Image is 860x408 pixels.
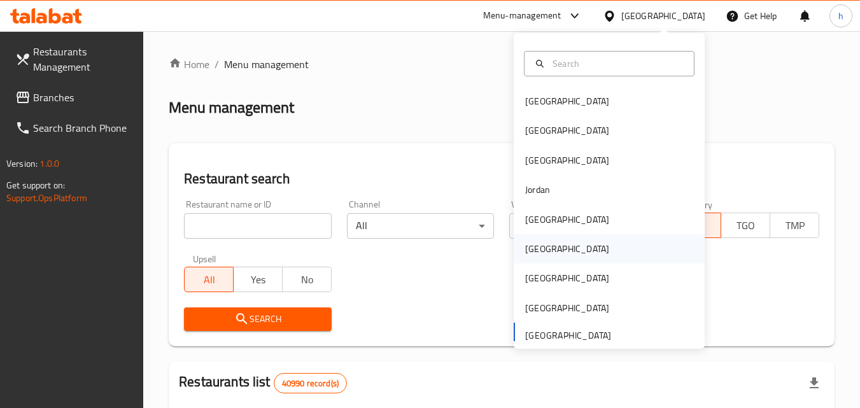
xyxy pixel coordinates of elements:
[224,57,309,72] span: Menu management
[233,267,283,292] button: Yes
[547,57,686,71] input: Search
[6,155,38,172] span: Version:
[525,123,609,137] div: [GEOGRAPHIC_DATA]
[39,155,59,172] span: 1.0.0
[347,213,494,239] div: All
[525,183,550,197] div: Jordan
[621,9,705,23] div: [GEOGRAPHIC_DATA]
[721,213,770,238] button: TGO
[6,190,87,206] a: Support.OpsPlatform
[5,36,144,82] a: Restaurants Management
[169,57,835,72] nav: breadcrumb
[282,267,332,292] button: No
[288,271,327,289] span: No
[509,213,656,239] div: All
[525,153,609,167] div: [GEOGRAPHIC_DATA]
[193,254,216,263] label: Upsell
[179,372,347,393] h2: Restaurants list
[184,307,331,331] button: Search
[184,267,234,292] button: All
[799,368,829,398] div: Export file
[274,377,346,390] span: 40990 record(s)
[239,271,278,289] span: Yes
[5,82,144,113] a: Branches
[726,216,765,235] span: TGO
[775,216,814,235] span: TMP
[5,113,144,143] a: Search Branch Phone
[681,200,713,209] label: Delivery
[838,9,843,23] span: h
[190,271,229,289] span: All
[33,90,134,105] span: Branches
[169,97,294,118] h2: Menu management
[6,177,65,193] span: Get support on:
[525,213,609,227] div: [GEOGRAPHIC_DATA]
[525,94,609,108] div: [GEOGRAPHIC_DATA]
[483,8,561,24] div: Menu-management
[33,120,134,136] span: Search Branch Phone
[770,213,819,238] button: TMP
[184,213,331,239] input: Search for restaurant name or ID..
[525,271,609,285] div: [GEOGRAPHIC_DATA]
[194,311,321,327] span: Search
[184,169,819,188] h2: Restaurant search
[525,301,609,315] div: [GEOGRAPHIC_DATA]
[169,57,209,72] a: Home
[215,57,219,72] li: /
[33,44,134,74] span: Restaurants Management
[525,242,609,256] div: [GEOGRAPHIC_DATA]
[274,373,347,393] div: Total records count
